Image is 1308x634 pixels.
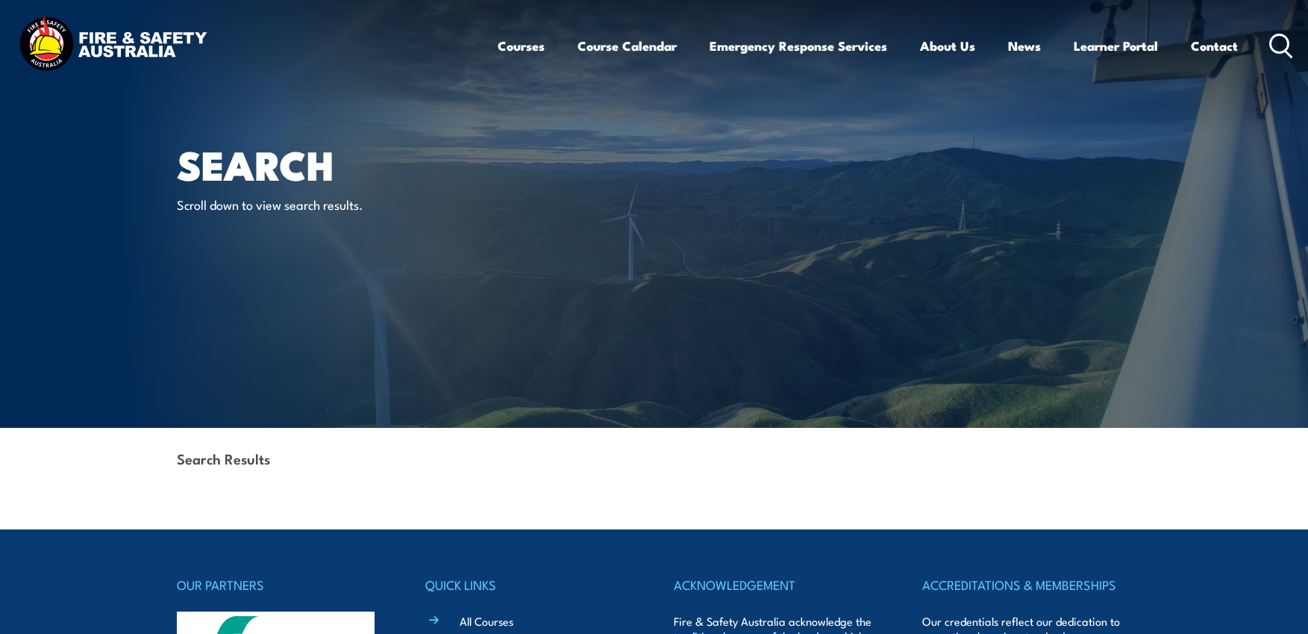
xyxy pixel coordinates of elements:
a: Courses [498,26,545,66]
h1: Search [177,146,545,181]
a: All Courses [460,613,513,629]
a: Course Calendar [578,26,677,66]
a: News [1008,26,1041,66]
p: Scroll down to view search results. [177,196,449,213]
a: Contact [1191,26,1238,66]
a: About Us [920,26,975,66]
strong: Search Results [177,448,270,468]
h4: QUICK LINKS [425,574,634,595]
h4: ACKNOWLEDGEMENT [674,574,883,595]
a: Learner Portal [1074,26,1158,66]
h4: ACCREDITATIONS & MEMBERSHIPS [922,574,1131,595]
h4: OUR PARTNERS [177,574,386,595]
a: Emergency Response Services [710,26,887,66]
